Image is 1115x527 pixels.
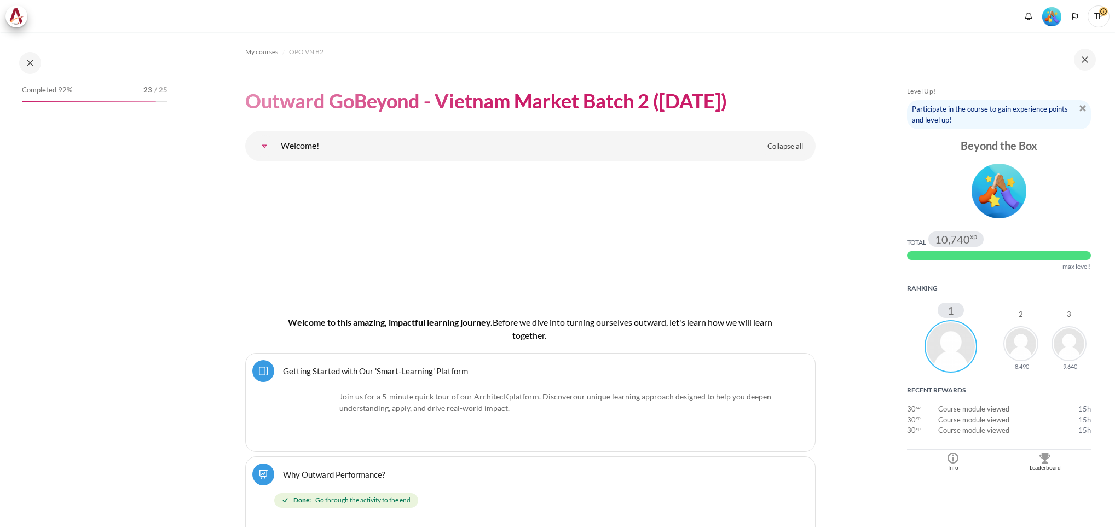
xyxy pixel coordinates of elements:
img: Level #5 [1042,7,1061,26]
span: xp [916,427,921,430]
h1: Outward GoBeyond - Vietnam Market Batch 2 ([DATE]) [245,88,727,114]
img: Architeck [9,8,24,25]
div: 92% [22,101,156,102]
div: Total [907,238,926,247]
span: My courses [245,47,278,57]
div: -9,640 [1061,363,1077,369]
td: Course module viewed [938,425,1061,436]
nav: Navigation bar [245,43,816,61]
div: 1 [938,303,964,318]
td: Sunday, 31 August 2025, 10:45 AM [1061,404,1091,415]
h5: Recent rewards [907,386,1091,395]
a: User menu [1088,5,1110,27]
img: Level #5 [972,164,1026,218]
a: OPO VN B2 [289,45,323,59]
a: Level #5 [1038,6,1066,26]
span: efore we dive into turning ourselves outward, let's learn how we will learn together. [498,317,772,340]
img: Dismiss notice [1079,105,1086,112]
span: 30 [907,415,916,426]
span: xp [916,406,921,409]
span: our unique learning approach designed to help you deepen understanding, apply, and drive real-wor... [339,392,771,413]
span: 10,740 [935,234,970,245]
span: 30 [907,404,916,415]
a: Architeck Architeck [5,5,33,27]
span: 30 [907,425,916,436]
div: max level! [1062,262,1091,271]
a: Getting Started with Our 'Smart-Learning' Platform [283,366,468,376]
div: Show notification window with no new notifications [1020,8,1037,25]
p: Join us for a 5-minute quick tour of our ArchitecK platform. Discover [281,391,780,414]
a: Why Outward Performance? [283,469,385,479]
span: 23 [143,85,152,96]
img: Tung Bui [1052,326,1087,361]
div: Info [910,464,996,472]
div: Leaderboard [1002,464,1088,472]
a: Dismiss notice [1079,103,1086,112]
button: Languages [1067,8,1083,25]
div: Beyond the Box [907,138,1091,153]
td: Sunday, 31 August 2025, 10:45 AM [1061,415,1091,426]
img: Thuy Phan Thi [925,320,977,373]
a: Collapse all [759,137,811,156]
span: TP [1088,5,1110,27]
span: Collapse all [767,141,803,152]
h5: Level Up! [907,87,1091,96]
h4: Welcome to this amazing, impactful learning journey. [280,316,781,342]
span: xp [970,234,977,239]
img: Loan Phan To [1003,326,1038,361]
div: 2 [1019,311,1023,318]
span: Go through the activity to the end [315,495,411,505]
span: xp [916,416,921,419]
strong: Done: [293,495,311,505]
span: OPO VN B2 [289,47,323,57]
div: 3 [1067,311,1071,318]
span: . [339,392,771,413]
a: Welcome! [253,135,275,157]
h5: Ranking [907,284,1091,293]
a: Info [907,450,999,472]
span: Completed 92% [22,85,72,96]
a: Leaderboard [999,450,1091,472]
span: / 25 [154,85,167,96]
div: Level #5 [907,160,1091,218]
img: platform logo [281,391,336,445]
td: Sunday, 31 August 2025, 10:44 AM [1061,425,1091,436]
td: Course module viewed [938,404,1061,415]
div: 10,740 [935,234,977,245]
div: -8,490 [1013,363,1029,369]
td: Course module viewed [938,415,1061,426]
div: Participate in the course to gain experience points and level up! [907,100,1091,129]
a: My courses [245,45,278,59]
span: B [493,317,498,327]
div: Completion requirements for Why Outward Performance? [274,491,791,511]
div: Level #5 [1042,6,1061,26]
